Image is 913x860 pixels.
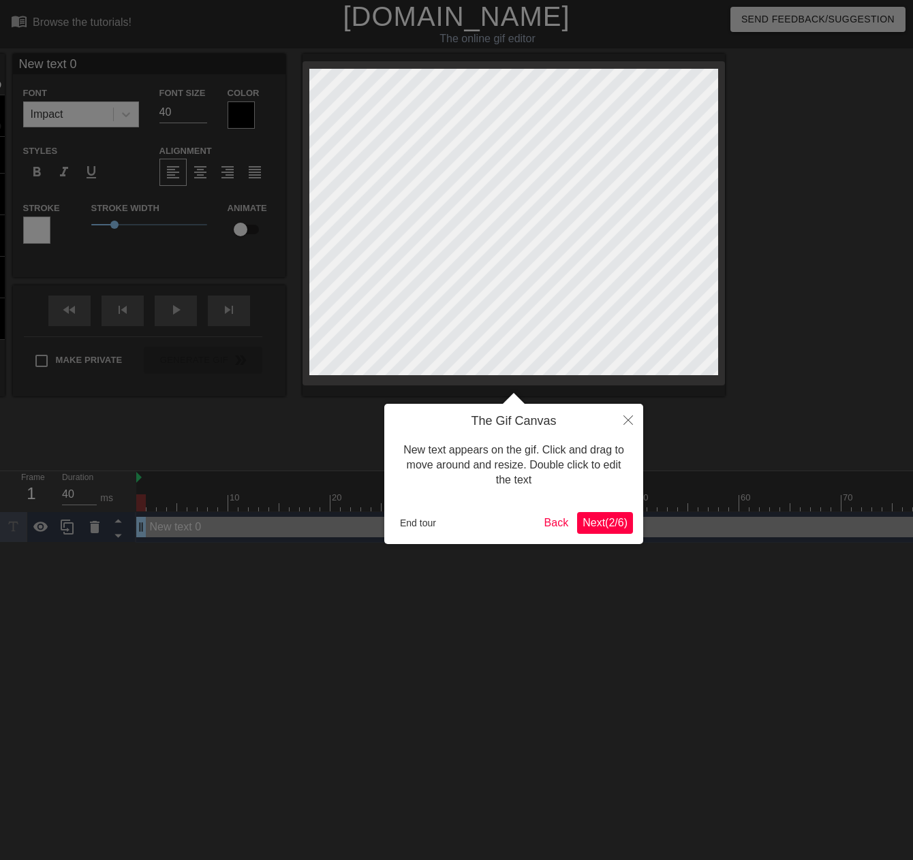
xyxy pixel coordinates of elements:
button: Back [539,512,574,534]
button: Close [613,404,643,435]
span: Next ( 2 / 6 ) [583,517,628,528]
h4: The Gif Canvas [394,414,633,429]
div: New text appears on the gif. Click and drag to move around and resize. Double click to edit the text [394,429,633,502]
button: End tour [394,513,442,533]
button: Next [577,512,633,534]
